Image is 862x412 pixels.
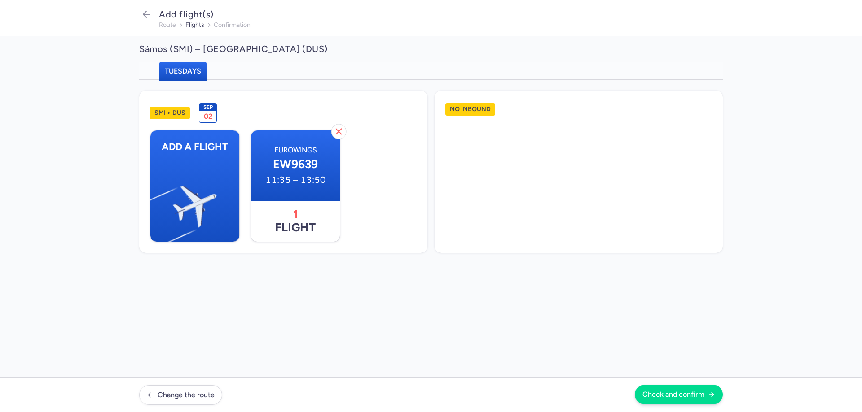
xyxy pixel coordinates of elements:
[258,146,333,154] span: Eurowings
[139,36,723,62] h2: Sámos (SMI) – [GEOGRAPHIC_DATA] (DUS)
[635,385,723,404] button: Check and confirm
[251,130,340,242] button: EurowingsEW963911:35 – 13:501flight
[165,67,201,75] span: Tuesdays
[203,104,213,110] span: Sep
[158,391,215,399] span: Change the route
[159,9,214,20] span: Add flight(s)
[150,130,239,163] span: Add a flight
[642,390,704,399] span: Check and confirm
[150,130,240,242] button: Add a flightPlane Illustration
[75,133,226,272] img: Plane Illustration
[258,158,333,171] span: EW9639
[204,112,212,121] span: 02
[159,22,176,29] button: route
[293,208,298,221] span: 1
[258,175,333,185] time: 11:35 – 13:50
[214,22,251,29] button: confirmation
[445,103,495,116] h1: No inbound
[139,385,222,405] button: Change the route
[185,22,204,29] button: flights
[150,107,190,119] h1: SMI > DUS
[251,201,340,242] span: flight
